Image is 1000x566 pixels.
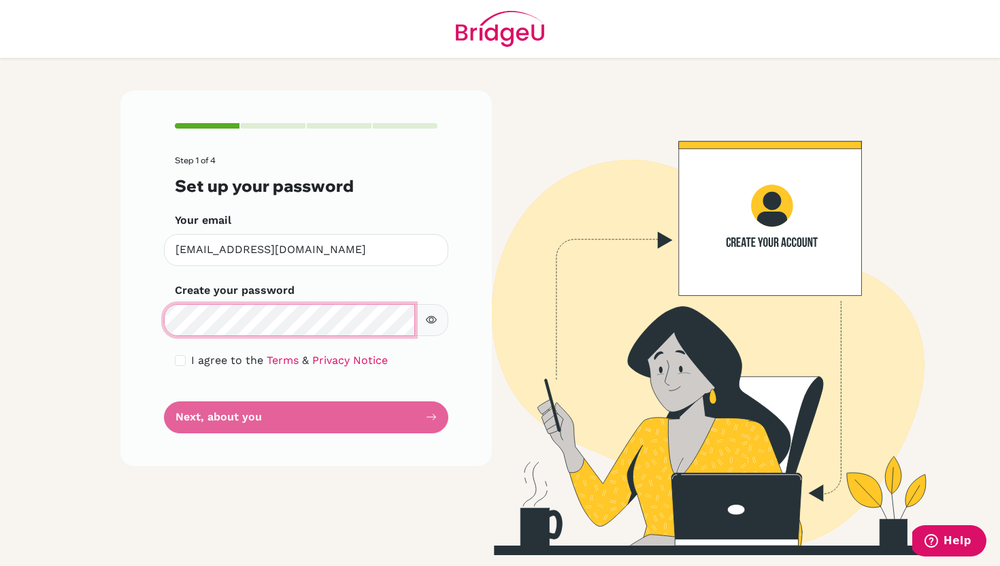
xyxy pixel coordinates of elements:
input: Insert your email* [164,234,448,266]
span: I agree to the [191,354,263,367]
iframe: Opens a widget where you can find more information [912,525,986,559]
h3: Set up your password [175,176,437,196]
span: & [302,354,309,367]
a: Terms [267,354,299,367]
span: Step 1 of 4 [175,155,216,165]
a: Privacy Notice [312,354,388,367]
label: Create your password [175,282,295,299]
label: Your email [175,212,231,229]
